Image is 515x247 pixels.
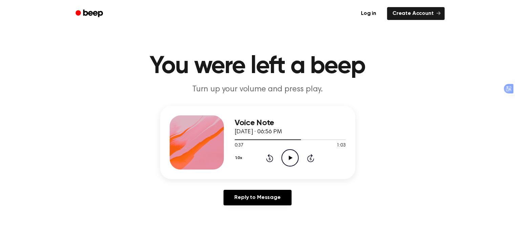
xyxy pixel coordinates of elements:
h1: You were left a beep [84,54,431,78]
button: 1.0x [235,152,245,164]
a: Beep [71,7,109,20]
h3: Voice Note [235,118,346,128]
a: Reply to Message [223,190,291,205]
span: 1:03 [337,142,345,149]
p: Turn up your volume and press play. [128,84,388,95]
a: Create Account [387,7,445,20]
span: [DATE] · 06:56 PM [235,129,282,135]
a: Log in [354,6,383,21]
span: 0:37 [235,142,243,149]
